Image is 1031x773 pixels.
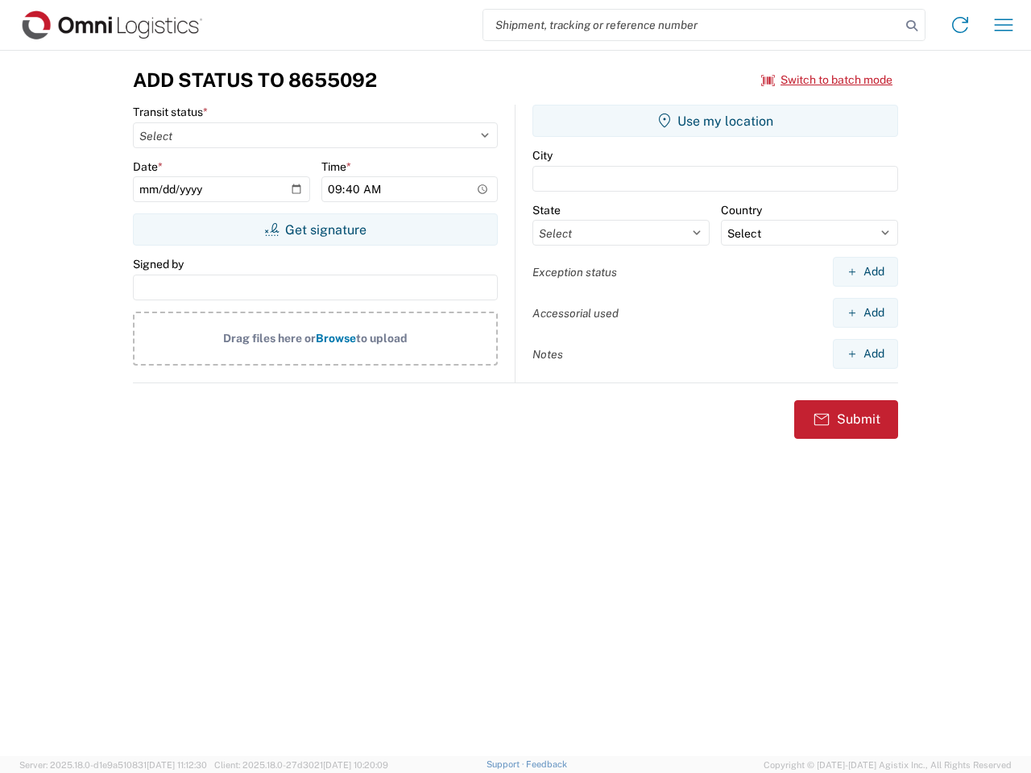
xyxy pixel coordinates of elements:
[761,67,892,93] button: Switch to batch mode
[532,347,563,362] label: Notes
[321,159,351,174] label: Time
[764,758,1012,772] span: Copyright © [DATE]-[DATE] Agistix Inc., All Rights Reserved
[721,203,762,217] label: Country
[356,332,408,345] span: to upload
[323,760,388,770] span: [DATE] 10:20:09
[19,760,207,770] span: Server: 2025.18.0-d1e9a510831
[147,760,207,770] span: [DATE] 11:12:30
[214,760,388,770] span: Client: 2025.18.0-27d3021
[316,332,356,345] span: Browse
[833,298,898,328] button: Add
[487,759,527,769] a: Support
[794,400,898,439] button: Submit
[532,148,553,163] label: City
[833,339,898,369] button: Add
[526,759,567,769] a: Feedback
[532,203,561,217] label: State
[532,105,898,137] button: Use my location
[833,257,898,287] button: Add
[483,10,901,40] input: Shipment, tracking or reference number
[532,265,617,279] label: Exception status
[133,159,163,174] label: Date
[133,105,208,119] label: Transit status
[133,213,498,246] button: Get signature
[133,257,184,271] label: Signed by
[532,306,619,320] label: Accessorial used
[223,332,316,345] span: Drag files here or
[133,68,377,92] h3: Add Status to 8655092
